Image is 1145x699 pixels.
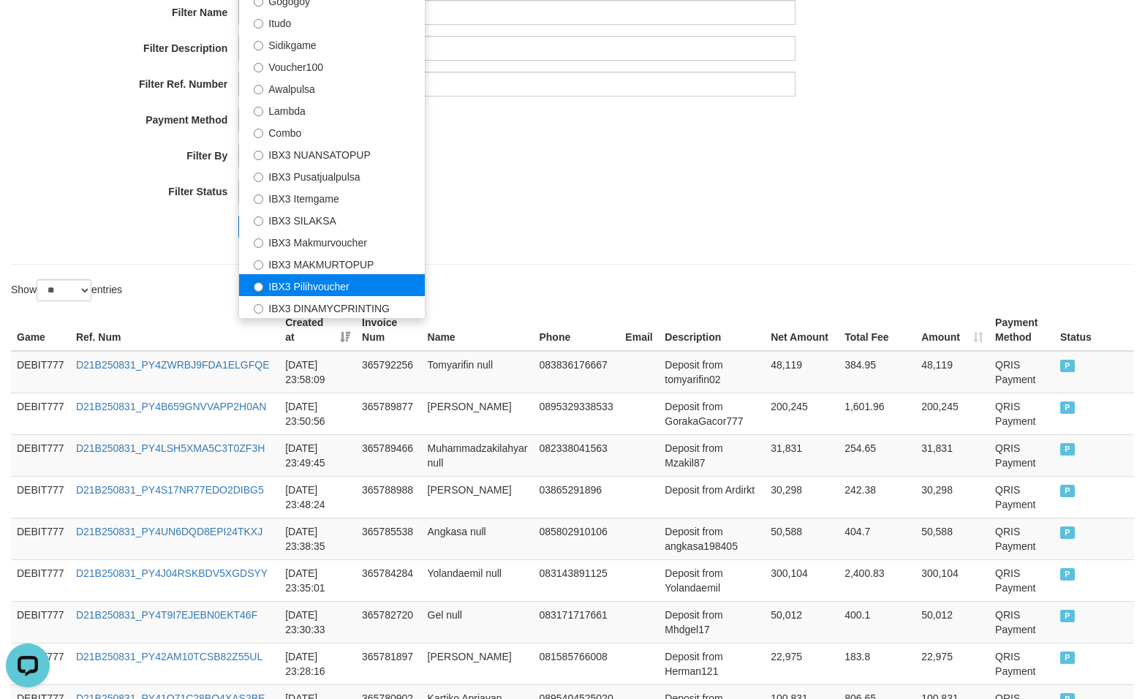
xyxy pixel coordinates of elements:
[989,518,1054,559] td: QRIS Payment
[356,434,422,476] td: 365789466
[839,476,915,518] td: 242.38
[254,85,263,94] input: Awalpulsa
[533,518,619,559] td: 085802910106
[765,643,839,684] td: 22,975
[915,351,989,393] td: 48,119
[239,274,425,296] label: IBX3 Pilihvoucher
[989,476,1054,518] td: QRIS Payment
[76,609,257,621] a: D21B250831_PY4T9I7EJEBN0EKT46F
[11,434,70,476] td: DEBIT777
[659,518,765,559] td: Deposit from angkasa198405
[1060,360,1075,372] span: PAID
[279,351,356,393] td: [DATE] 23:58:09
[1060,443,1075,456] span: PAID
[356,559,422,601] td: 365784284
[1054,309,1134,351] th: Status
[239,77,425,99] label: Awalpulsa
[422,393,534,434] td: [PERSON_NAME]
[279,559,356,601] td: [DATE] 23:35:01
[839,309,915,351] th: Total Fee
[533,434,619,476] td: 082338041563
[659,434,765,476] td: Deposit from Mzakil87
[37,279,91,301] select: Showentries
[11,518,70,559] td: DEBIT777
[356,476,422,518] td: 365788988
[765,393,839,434] td: 200,245
[839,601,915,643] td: 400.1
[659,351,765,393] td: Deposit from tomyarifin02
[765,351,839,393] td: 48,119
[11,601,70,643] td: DEBIT777
[422,309,534,351] th: Name
[239,33,425,55] label: Sidikgame
[254,260,263,270] input: IBX3 MAKMURTOPUP
[239,11,425,33] label: Itudo
[765,309,839,351] th: Net Amount
[765,518,839,559] td: 50,588
[239,55,425,77] label: Voucher100
[254,216,263,226] input: IBX3 SILAKSA
[915,518,989,559] td: 50,588
[989,601,1054,643] td: QRIS Payment
[279,518,356,559] td: [DATE] 23:38:35
[422,559,534,601] td: Yolandaemil null
[989,434,1054,476] td: QRIS Payment
[533,476,619,518] td: 03865291896
[915,643,989,684] td: 22,975
[11,393,70,434] td: DEBIT777
[254,19,263,29] input: Itudo
[533,643,619,684] td: 081585766008
[422,643,534,684] td: [PERSON_NAME]
[422,434,534,476] td: Muhammadzakilahyar null
[254,41,263,50] input: Sidikgame
[989,351,1054,393] td: QRIS Payment
[279,309,356,351] th: Created at: activate to sort column ascending
[1060,526,1075,539] span: PAID
[533,393,619,434] td: 0895329338533
[1060,568,1075,581] span: PAID
[765,601,839,643] td: 50,012
[422,476,534,518] td: [PERSON_NAME]
[6,6,50,50] button: Open LiveChat chat widget
[254,194,263,204] input: IBX3 Itemgame
[254,282,263,292] input: IBX3 Pilihvoucher
[239,230,425,252] label: IBX3 Makmurvoucher
[533,601,619,643] td: 083171717661
[659,309,765,351] th: Description
[76,484,264,496] a: D21B250831_PY4S17NR77EDO2DIBG5
[239,143,425,165] label: IBX3 NUANSATOPUP
[254,107,263,116] input: Lambda
[989,393,1054,434] td: QRIS Payment
[254,238,263,248] input: IBX3 Makmurvoucher
[76,442,265,454] a: D21B250831_PY4LSH5XMA5C3T0ZF3H
[356,601,422,643] td: 365782720
[76,651,262,662] a: D21B250831_PY42AM10TCSB82Z55UL
[839,434,915,476] td: 254.65
[76,526,262,537] a: D21B250831_PY4UN6DQD8EPI24TKXJ
[11,309,70,351] th: Game
[533,559,619,601] td: 083143891125
[239,252,425,274] label: IBX3 MAKMURTOPUP
[11,351,70,393] td: DEBIT777
[254,151,263,160] input: IBX3 NUANSATOPUP
[989,309,1054,351] th: Payment Method
[279,434,356,476] td: [DATE] 23:49:45
[279,601,356,643] td: [DATE] 23:30:33
[1060,485,1075,497] span: PAID
[11,279,122,301] label: Show entries
[765,434,839,476] td: 31,831
[254,304,263,314] input: IBX3 DINAMYCPRINTING
[659,393,765,434] td: Deposit from GorakaGacor777
[659,476,765,518] td: Deposit from Ardirkt
[659,559,765,601] td: Deposit from Yolandaemil
[356,351,422,393] td: 365792256
[422,351,534,393] td: Tomyarifin null
[239,121,425,143] label: Combo
[279,476,356,518] td: [DATE] 23:48:24
[915,559,989,601] td: 300,104
[989,559,1054,601] td: QRIS Payment
[915,309,989,351] th: Amount: activate to sort column ascending
[619,309,659,351] th: Email
[254,173,263,182] input: IBX3 Pusatjualpulsa
[659,643,765,684] td: Deposit from Herman121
